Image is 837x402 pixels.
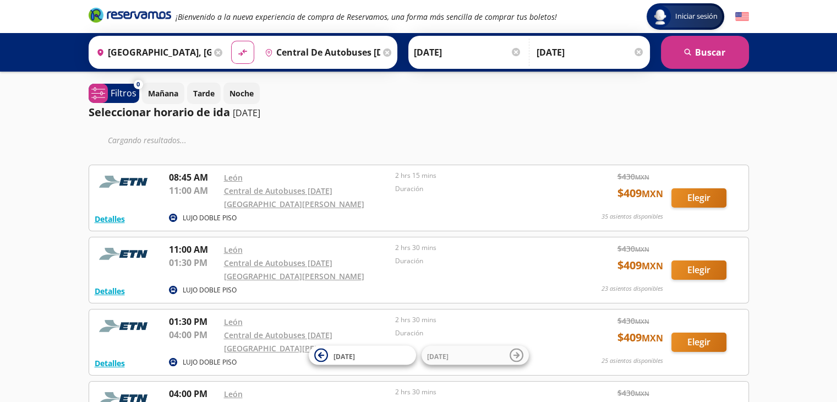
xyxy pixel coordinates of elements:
[635,245,649,253] small: MXN
[671,260,726,280] button: Elegir
[169,328,218,341] p: 04:00 PM
[617,171,649,182] span: $ 430
[148,88,178,99] p: Mañana
[169,184,218,197] p: 11:00 AM
[617,329,663,346] span: $ 409
[617,185,663,202] span: $ 409
[671,11,722,22] span: Iniciar sesión
[617,315,649,327] span: $ 430
[95,357,125,369] button: Detalles
[169,387,218,400] p: 04:00 PM
[617,387,649,399] span: $ 430
[395,171,561,181] p: 2 hrs 15 mins
[617,257,663,274] span: $ 409
[635,389,649,398] small: MXN
[661,36,749,69] button: Buscar
[224,330,364,354] a: Central de Autobuses [DATE][GEOGRAPHIC_DATA][PERSON_NAME]
[617,243,649,254] span: $ 430
[89,7,171,26] a: Brand Logo
[223,83,260,104] button: Noche
[142,83,184,104] button: Mañana
[671,333,726,352] button: Elegir
[395,315,561,325] p: 2 hrs 30 mins
[169,315,218,328] p: 01:30 PM
[233,106,260,119] p: [DATE]
[224,258,364,281] a: Central de Autobuses [DATE][GEOGRAPHIC_DATA][PERSON_NAME]
[136,80,140,89] span: 0
[414,39,522,66] input: Elegir Fecha
[427,351,448,361] span: [DATE]
[642,332,663,344] small: MXN
[169,256,218,269] p: 01:30 PM
[635,317,649,325] small: MXN
[635,173,649,181] small: MXN
[224,317,243,327] a: León
[601,212,663,221] p: 35 asientos disponibles
[735,10,749,24] button: English
[395,184,561,194] p: Duración
[89,7,171,23] i: Brand Logo
[183,213,237,223] p: LUJO DOBLE PISO
[395,243,561,253] p: 2 hrs 30 mins
[224,172,243,183] a: León
[601,356,663,366] p: 25 asientos disponibles
[224,389,243,399] a: León
[537,39,644,66] input: Opcional
[95,285,125,297] button: Detalles
[169,171,218,184] p: 08:45 AM
[224,245,243,255] a: León
[333,351,355,361] span: [DATE]
[92,39,212,66] input: Buscar Origen
[95,171,155,193] img: RESERVAMOS
[229,88,254,99] p: Noche
[671,188,726,208] button: Elegir
[395,328,561,338] p: Duración
[108,135,187,145] em: Cargando resultados ...
[642,260,663,272] small: MXN
[260,39,380,66] input: Buscar Destino
[95,315,155,337] img: RESERVAMOS
[601,284,663,294] p: 23 asientos disponibles
[224,186,364,209] a: Central de Autobuses [DATE][GEOGRAPHIC_DATA][PERSON_NAME]
[642,188,663,200] small: MXN
[187,83,221,104] button: Tarde
[176,12,557,22] em: ¡Bienvenido a la nueva experiencia de compra de Reservamos, una forma más sencilla de comprar tus...
[95,213,125,225] button: Detalles
[183,285,237,295] p: LUJO DOBLE PISO
[169,243,218,256] p: 11:00 AM
[395,387,561,397] p: 2 hrs 30 mins
[95,243,155,265] img: RESERVAMOS
[422,346,529,365] button: [DATE]
[111,86,136,100] p: Filtros
[309,346,416,365] button: [DATE]
[193,88,215,99] p: Tarde
[89,104,230,121] p: Seleccionar horario de ida
[89,84,139,103] button: 0Filtros
[183,357,237,367] p: LUJO DOBLE PISO
[395,256,561,266] p: Duración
